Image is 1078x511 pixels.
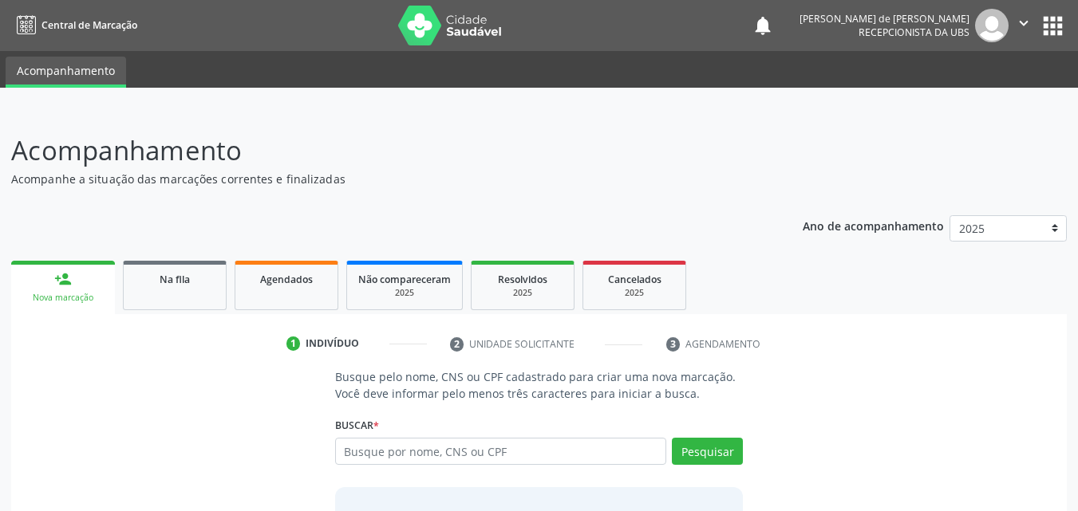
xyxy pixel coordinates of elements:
div: 2025 [594,287,674,299]
div: Indivíduo [306,336,359,351]
input: Busque por nome, CNS ou CPF [335,438,667,465]
label: Buscar [335,413,379,438]
button:  [1009,9,1039,42]
a: Central de Marcação [11,12,137,38]
p: Acompanhamento [11,131,750,171]
button: apps [1039,12,1067,40]
span: Central de Marcação [41,18,137,32]
div: 2025 [483,287,563,299]
div: [PERSON_NAME] de [PERSON_NAME] [800,12,969,26]
div: Nova marcação [22,292,104,304]
span: Recepcionista da UBS [859,26,969,39]
a: Acompanhamento [6,57,126,88]
span: Resolvidos [498,273,547,286]
div: 1 [286,336,301,351]
span: Cancelados [608,273,661,286]
i:  [1015,14,1033,32]
p: Acompanhe a situação das marcações correntes e finalizadas [11,171,750,187]
img: img [975,9,1009,42]
span: Não compareceram [358,273,451,286]
p: Ano de acompanhamento [803,215,944,235]
button: notifications [752,14,774,37]
div: 2025 [358,287,451,299]
span: Na fila [160,273,190,286]
span: Agendados [260,273,313,286]
button: Pesquisar [672,438,743,465]
div: person_add [54,270,72,288]
p: Busque pelo nome, CNS ou CPF cadastrado para criar uma nova marcação. Você deve informar pelo men... [335,368,744,402]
